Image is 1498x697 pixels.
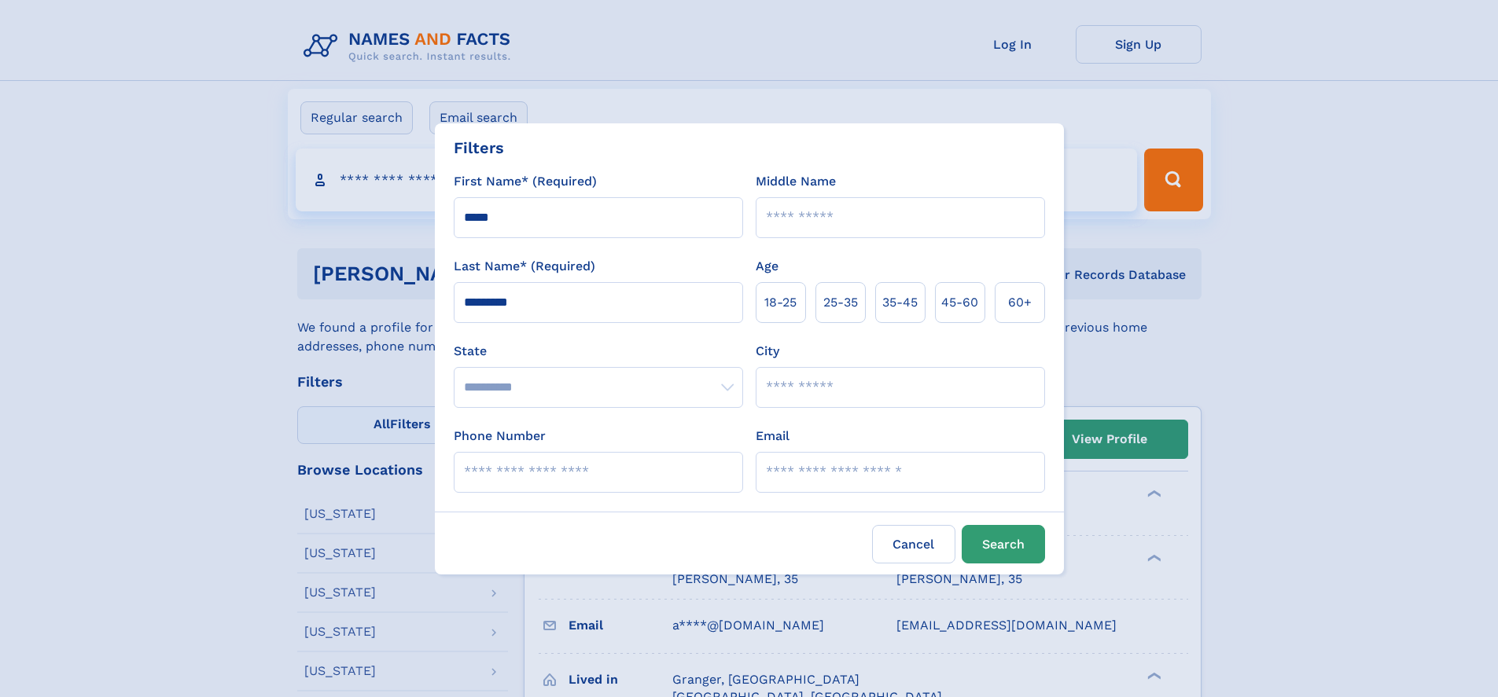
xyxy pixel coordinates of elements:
label: Email [756,427,789,446]
label: Age [756,257,778,276]
button: Search [962,525,1045,563]
label: Cancel [872,525,955,563]
span: 25‑35 [823,293,858,312]
span: 60+ [1008,293,1032,312]
span: 35‑45 [882,293,918,312]
label: City [756,342,779,361]
label: Phone Number [454,427,546,446]
div: Filters [454,136,504,160]
label: Last Name* (Required) [454,257,595,276]
label: State [454,342,743,361]
label: First Name* (Required) [454,172,597,191]
span: 18‑25 [764,293,797,312]
span: 45‑60 [941,293,978,312]
label: Middle Name [756,172,836,191]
